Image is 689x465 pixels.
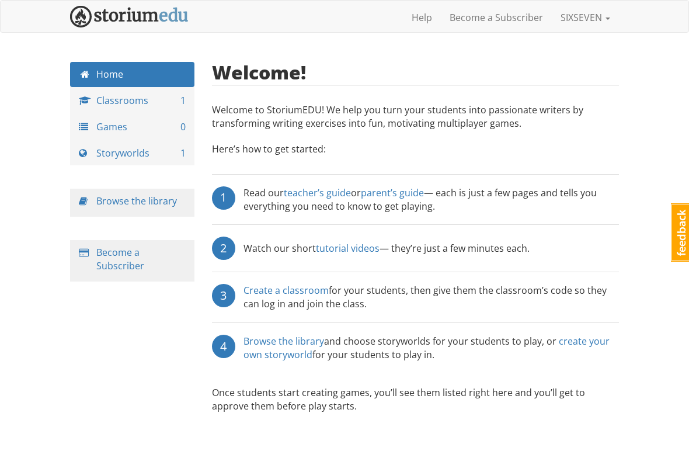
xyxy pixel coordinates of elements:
[212,284,235,307] div: 3
[243,186,620,213] div: Read our or — each is just a few pages and tells you everything you need to know to get playing.
[441,3,552,32] a: Become a Subscriber
[212,386,620,413] p: Once students start creating games, you’ll see them listed right here and you’ll get to approve t...
[243,335,620,362] div: and choose storyworlds for your students to play, or for your students to play in.
[212,103,620,136] p: Welcome to StoriumEDU! We help you turn your students into passionate writers by transforming wri...
[361,186,424,199] a: parent’s guide
[243,335,610,361] a: create your own storyworld
[70,88,194,113] a: Classrooms 1
[180,147,186,160] span: 1
[96,195,177,207] a: Browse the library
[243,335,324,348] a: Browse the library
[316,242,380,255] a: tutorial videos
[243,284,329,297] a: Create a classroom
[180,120,186,134] span: 0
[403,3,441,32] a: Help
[212,62,306,82] h2: Welcome!
[243,284,620,311] div: for your students, then give them the classroom’s code so they can log in and join the class.
[243,237,530,260] div: Watch our short — they’re just a few minutes each.
[212,237,235,260] div: 2
[70,141,194,166] a: Storyworlds 1
[212,186,235,210] div: 1
[70,114,194,140] a: Games 0
[180,94,186,107] span: 1
[70,62,194,87] a: Home
[212,143,620,168] p: Here’s how to get started:
[70,6,189,27] img: StoriumEDU
[96,246,144,272] a: Become a Subscriber
[284,186,351,199] a: teacher’s guide
[552,3,619,32] a: SIXSEVEN
[212,335,235,358] div: 4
